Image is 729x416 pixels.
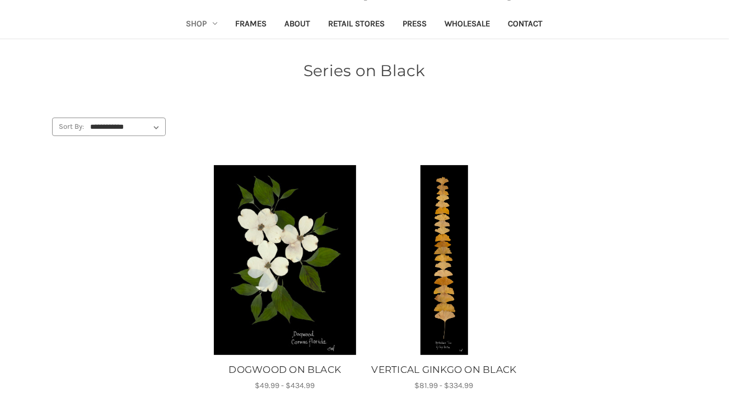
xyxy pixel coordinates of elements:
[394,11,436,39] a: Press
[319,11,394,39] a: Retail Stores
[213,165,357,355] img: Unframed
[177,11,227,39] a: Shop
[372,165,516,355] a: VERTICAL GINKGO ON BLACK, Price range from $81.99 to $334.99
[275,11,319,39] a: About
[255,381,315,390] span: $49.99 - $434.99
[213,165,357,355] a: DOGWOOD ON BLACK, Price range from $49.99 to $434.99
[53,118,84,135] label: Sort By:
[415,381,474,390] span: $81.99 - $334.99
[499,11,552,39] a: Contact
[372,165,516,355] img: Unframed
[226,11,275,39] a: Frames
[211,363,358,377] a: DOGWOOD ON BLACK, Price range from $49.99 to $434.99
[436,11,499,39] a: Wholesale
[371,363,518,377] a: VERTICAL GINKGO ON BLACK, Price range from $81.99 to $334.99
[52,59,677,82] h1: Series on Black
